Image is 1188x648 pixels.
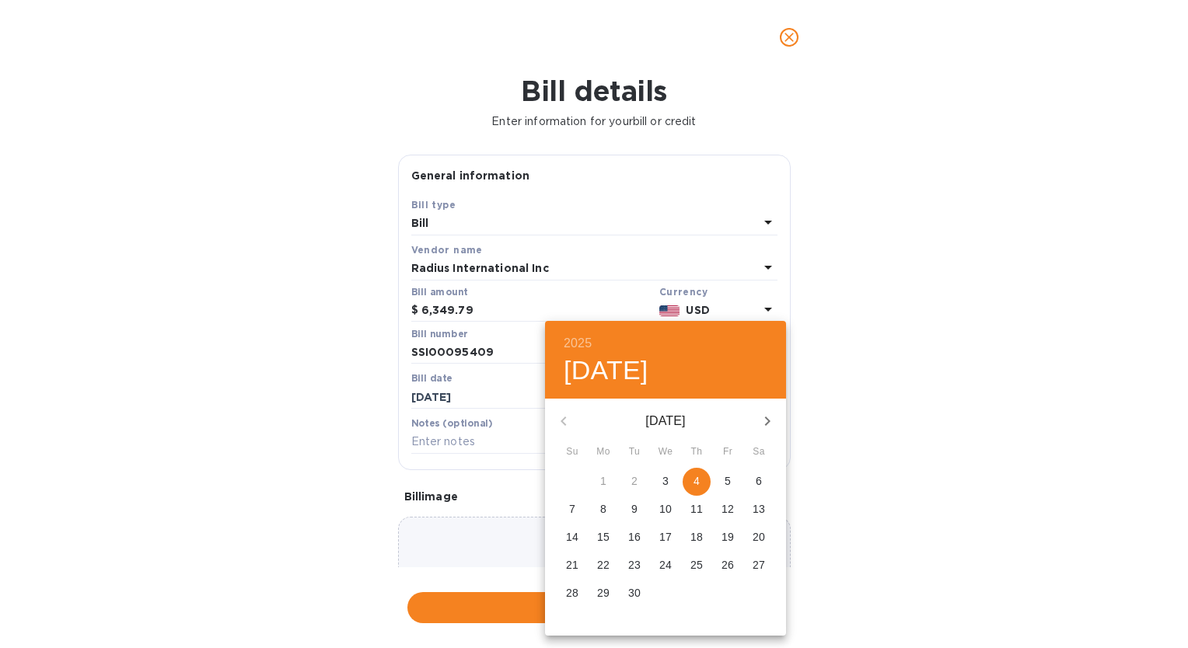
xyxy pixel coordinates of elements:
[714,524,742,552] button: 19
[745,496,773,524] button: 13
[620,580,648,608] button: 30
[589,552,617,580] button: 22
[722,557,734,573] p: 26
[714,468,742,496] button: 5
[652,444,680,460] span: We
[714,496,742,524] button: 12
[714,444,742,460] span: Fr
[597,585,610,601] p: 29
[652,468,680,496] button: 3
[628,585,641,601] p: 30
[683,552,711,580] button: 25
[558,524,586,552] button: 14
[753,529,765,545] p: 20
[631,501,638,517] p: 9
[745,524,773,552] button: 20
[558,552,586,580] button: 21
[620,524,648,552] button: 16
[589,524,617,552] button: 15
[714,552,742,580] button: 26
[725,473,731,489] p: 5
[745,468,773,496] button: 6
[589,496,617,524] button: 8
[652,524,680,552] button: 17
[620,552,648,580] button: 23
[662,473,669,489] p: 3
[600,501,606,517] p: 8
[659,501,672,517] p: 10
[745,552,773,580] button: 27
[589,444,617,460] span: Mo
[566,557,578,573] p: 21
[564,354,648,387] button: [DATE]
[694,473,700,489] p: 4
[628,557,641,573] p: 23
[683,524,711,552] button: 18
[683,468,711,496] button: 4
[620,444,648,460] span: Tu
[558,580,586,608] button: 28
[582,412,749,430] p: [DATE]
[745,444,773,460] span: Sa
[564,333,592,354] button: 2025
[628,529,641,545] p: 16
[597,529,610,545] p: 15
[683,496,711,524] button: 11
[589,580,617,608] button: 29
[753,557,765,573] p: 27
[690,501,703,517] p: 11
[652,496,680,524] button: 10
[652,552,680,580] button: 24
[722,529,734,545] p: 19
[620,496,648,524] button: 9
[722,501,734,517] p: 12
[566,585,578,601] p: 28
[690,557,703,573] p: 25
[690,529,703,545] p: 18
[659,557,672,573] p: 24
[597,557,610,573] p: 22
[569,501,575,517] p: 7
[659,529,672,545] p: 17
[683,444,711,460] span: Th
[558,444,586,460] span: Su
[558,496,586,524] button: 7
[753,501,765,517] p: 13
[756,473,762,489] p: 6
[566,529,578,545] p: 14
